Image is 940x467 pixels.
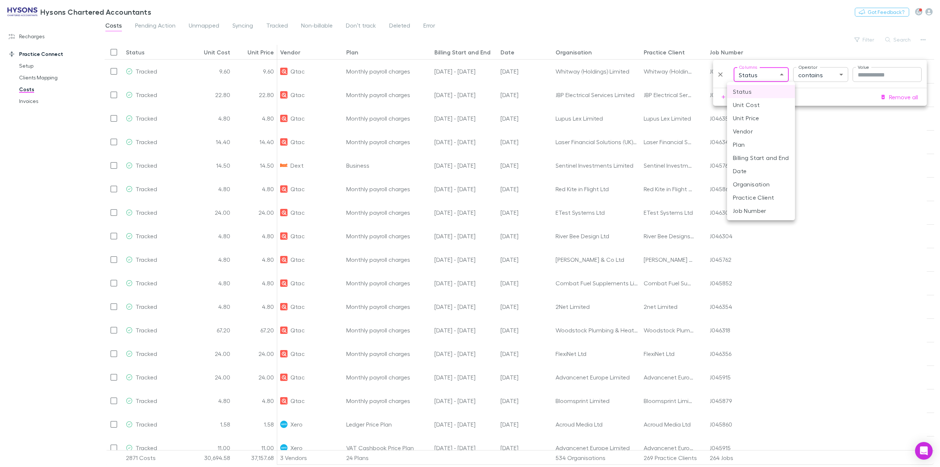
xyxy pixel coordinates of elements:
li: Practice Client [727,191,795,204]
li: Unit Cost [727,98,795,111]
li: Plan [727,138,795,151]
li: Vendor [727,125,795,138]
li: Job Number [727,204,795,217]
li: Billing Start and End [727,151,795,164]
div: Open Intercom Messenger [915,442,933,460]
li: Date [727,164,795,178]
li: Status [727,85,795,98]
li: Organisation [727,178,795,191]
li: Unit Price [727,111,795,125]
